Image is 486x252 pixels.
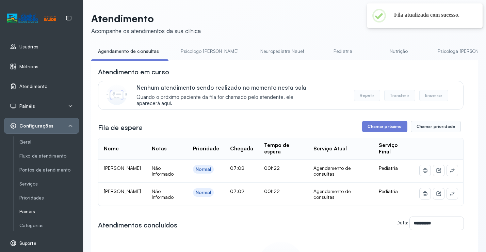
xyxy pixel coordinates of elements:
div: Chegada [230,146,253,152]
a: Usuários [10,43,73,50]
h3: Fila de espera [98,123,143,132]
h3: Atendimento em curso [98,67,169,77]
div: Agendamento de consultas [313,188,368,200]
button: Chamar prioridade [411,121,461,132]
h2: Fila atualizada com sucesso. [394,12,472,18]
a: Pontos de atendimento [19,167,79,173]
span: Métricas [19,64,38,70]
span: Quando o próximo paciente da fila for chamado pelo atendente, ele aparecerá aqui. [136,94,317,107]
span: [PERSON_NAME] [104,188,141,194]
div: Agendamento de consultas [313,165,368,177]
div: Tempo de espera [264,142,303,155]
a: Neuropediatra Nauef [254,46,311,57]
a: Nutrição [375,46,423,57]
span: 00h22 [264,165,280,171]
button: Encerrar [419,90,448,101]
h3: Atendimentos concluídos [98,220,177,230]
span: 07:02 [230,188,244,194]
img: Imagem de CalloutCard [107,85,127,105]
a: Métricas [10,63,73,70]
span: 00h22 [264,188,280,194]
span: Configurações [19,123,53,129]
div: Serviço Final [379,142,409,155]
a: Serviços [19,181,79,187]
div: Serviço Atual [313,146,347,152]
a: Agendamento de consultas [91,46,166,57]
button: Transferir [384,90,415,101]
span: Atendimento [19,84,47,89]
span: Usuários [19,44,38,50]
span: [PERSON_NAME] [104,165,141,171]
button: Repetir [354,90,380,101]
span: Não Informado [152,188,174,200]
a: Pediatria [319,46,367,57]
a: Fluxo de atendimento [19,153,79,159]
p: Nenhum atendimento sendo realizado no momento nesta sala [136,84,317,91]
div: Nome [104,146,119,152]
a: Prioridades [19,194,79,202]
p: Atendimento [91,12,201,25]
a: Painéis [19,209,79,214]
div: Prioridade [193,146,219,152]
a: Geral [19,138,79,146]
a: Psicologo [PERSON_NAME] [174,46,245,57]
span: 07:02 [230,165,244,171]
button: Chamar próximo [362,121,407,132]
a: Fluxo de atendimento [19,152,79,160]
div: Normal [196,190,211,195]
a: Atendimento [10,83,73,90]
a: Geral [19,139,79,145]
div: Normal [196,166,211,172]
a: Painéis [19,207,79,216]
span: Painéis [19,103,35,109]
a: Prioridades [19,195,79,201]
span: Pediatria [379,165,398,171]
a: Pontos de atendimento [19,166,79,174]
a: Serviços [19,180,79,188]
span: Pediatria [379,188,398,194]
img: Logotipo do estabelecimento [7,13,56,24]
span: Não Informado [152,165,174,177]
div: Notas [152,146,166,152]
a: Categorias [19,221,79,230]
a: Categorias [19,223,79,228]
div: Acompanhe os atendimentos da sua clínica [91,27,201,34]
label: Data: [396,220,408,225]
